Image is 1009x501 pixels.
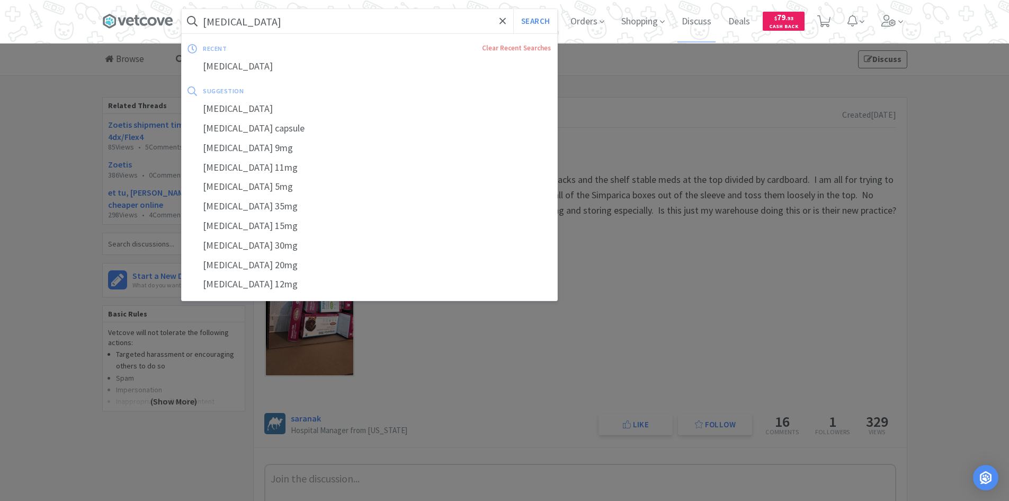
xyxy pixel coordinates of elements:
div: [MEDICAL_DATA] 35mg [182,197,557,216]
input: Search by item, sku, manufacturer, ingredient, size... [182,9,557,33]
div: [MEDICAL_DATA] 15mg [182,216,557,236]
div: [MEDICAL_DATA] 9mg [182,138,557,158]
a: Discuss [677,17,716,27]
div: [MEDICAL_DATA] 20mg [182,256,557,275]
span: $ [774,15,777,22]
div: [MEDICAL_DATA] capsule [182,119,557,138]
div: recent [203,40,354,57]
div: Open Intercom Messenger [973,465,998,490]
span: 79 [774,12,793,22]
div: [MEDICAL_DATA] 12mg [182,275,557,294]
button: Search [513,9,557,33]
a: Deals [724,17,754,27]
div: [MEDICAL_DATA] 30mg [182,236,557,256]
a: Clear Recent Searches [482,43,551,52]
div: [MEDICAL_DATA] 11mg [182,158,557,178]
div: [MEDICAL_DATA] [182,99,557,119]
div: [MEDICAL_DATA] 5mg [182,177,557,197]
div: suggestion [203,83,397,99]
a: $79.93Cash Back [763,7,805,36]
div: [MEDICAL_DATA] [182,57,557,76]
span: Cash Back [769,24,798,31]
span: . 93 [785,15,793,22]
